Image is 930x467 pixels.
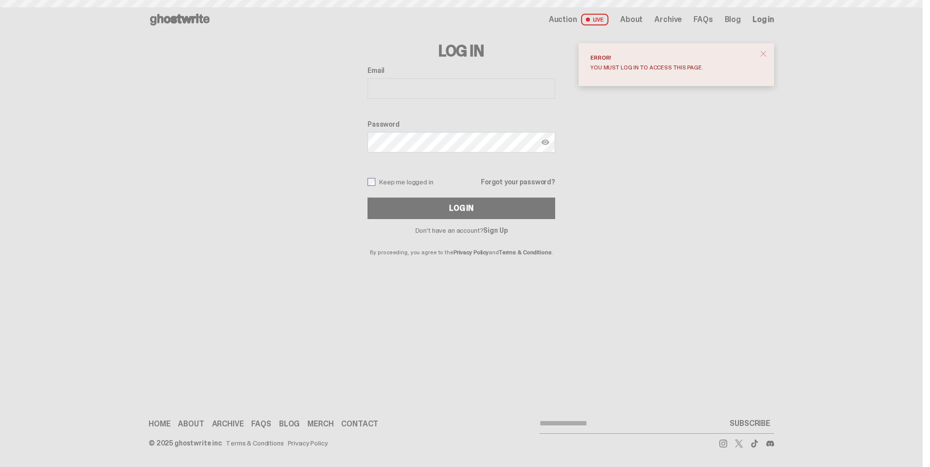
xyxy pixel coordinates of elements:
[620,16,643,23] a: About
[654,16,682,23] a: Archive
[481,178,555,185] a: Forgot your password?
[368,227,555,234] p: Don't have an account?
[449,204,474,212] div: Log In
[212,420,244,428] a: Archive
[581,14,609,25] span: LIVE
[549,16,577,23] span: Auction
[307,420,333,428] a: Merch
[725,16,741,23] a: Blog
[590,55,755,61] div: Error!
[541,138,549,146] img: Show password
[251,420,271,428] a: FAQs
[368,67,555,74] label: Email
[483,226,507,235] a: Sign Up
[590,65,755,70] div: You must log in to access this page.
[753,16,774,23] a: Log in
[279,420,300,428] a: Blog
[149,440,222,446] div: © 2025 ghostwrite inc
[368,178,375,186] input: Keep me logged in
[288,440,328,446] a: Privacy Policy
[368,234,555,255] p: By proceeding, you agree to the and .
[226,440,283,446] a: Terms & Conditions
[178,420,204,428] a: About
[341,420,378,428] a: Contact
[368,120,555,128] label: Password
[149,420,170,428] a: Home
[549,14,608,25] a: Auction LIVE
[368,198,555,219] button: Log In
[454,248,489,256] a: Privacy Policy
[693,16,713,23] a: FAQs
[368,43,555,59] h3: Log In
[726,414,774,433] button: SUBSCRIBE
[755,45,772,63] button: close
[368,178,433,186] label: Keep me logged in
[499,248,552,256] a: Terms & Conditions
